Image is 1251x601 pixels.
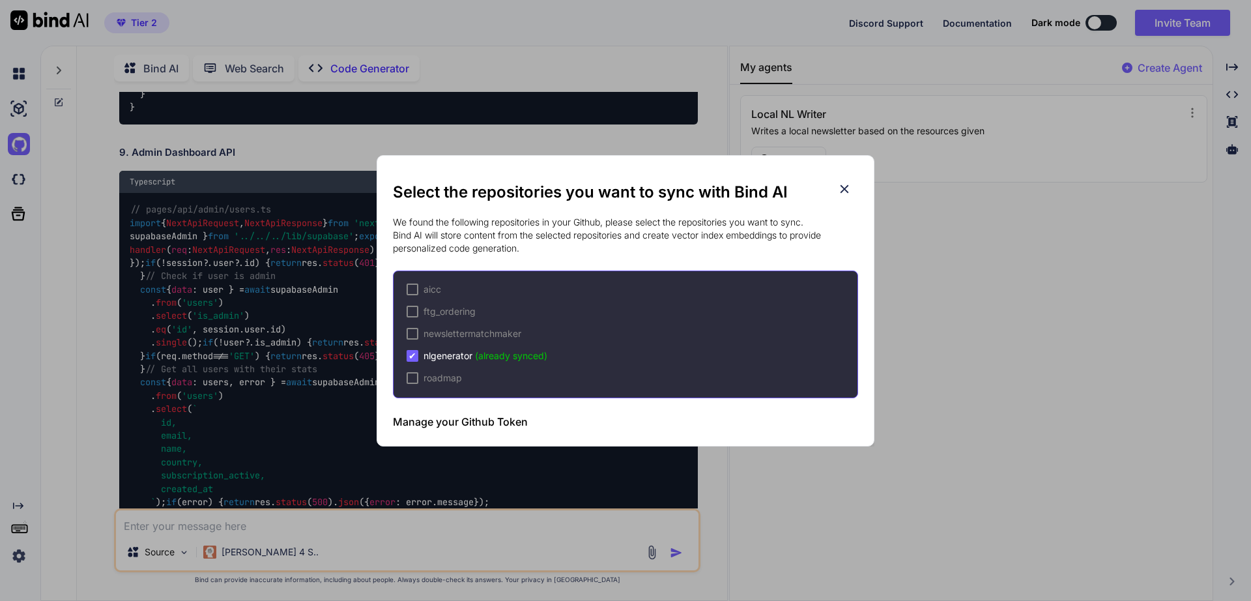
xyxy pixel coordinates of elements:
[393,414,528,430] h3: Manage your Github Token
[424,349,547,362] span: nlgenerator
[424,283,441,296] span: aicc
[393,216,858,255] p: We found the following repositories in your Github, please select the repositories you want to sy...
[409,349,416,362] span: ✔
[424,372,462,385] span: roadmap
[424,305,476,318] span: ftg_ordering
[475,350,547,361] span: (already synced)
[424,327,521,340] span: newslettermatchmaker
[393,182,858,203] h2: Select the repositories you want to sync with Bind AI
